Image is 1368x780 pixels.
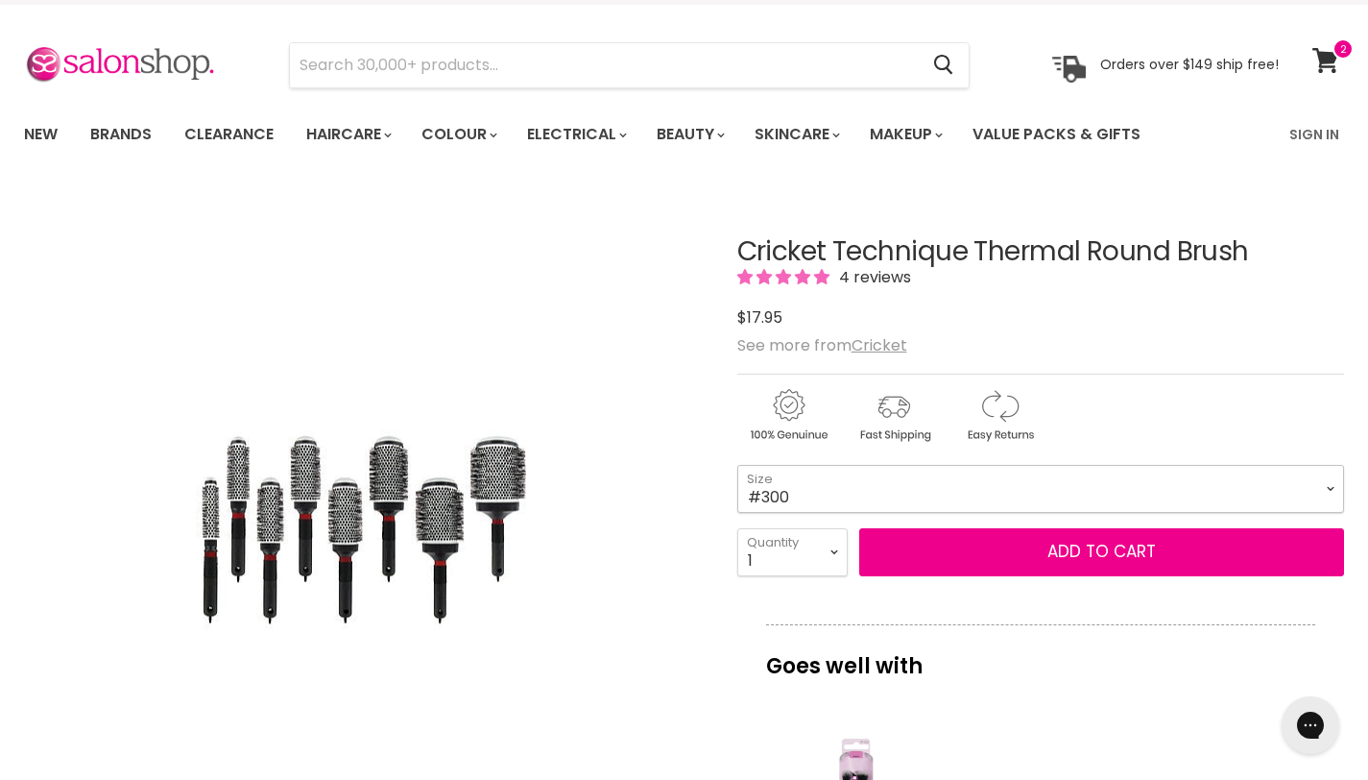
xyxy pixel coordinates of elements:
[1100,56,1279,73] p: Orders over $149 ship free!
[737,334,907,356] span: See more from
[290,43,918,87] input: Search
[737,386,839,445] img: genuine.gif
[407,114,509,155] a: Colour
[918,43,969,87] button: Search
[958,114,1155,155] a: Value Packs & Gifts
[1278,114,1351,155] a: Sign In
[10,107,1216,162] ul: Main menu
[513,114,638,155] a: Electrical
[737,528,848,576] select: Quantity
[10,114,72,155] a: New
[859,528,1345,576] button: Add to cart
[642,114,736,155] a: Beauty
[737,306,782,329] span: $17.95
[737,237,1345,267] h1: Cricket Technique Thermal Round Brush
[1047,540,1156,563] span: Add to cart
[855,114,954,155] a: Makeup
[170,114,288,155] a: Clearance
[740,114,852,155] a: Skincare
[289,42,970,88] form: Product
[766,624,1316,688] p: Goes well with
[852,334,907,356] a: Cricket
[737,266,833,288] span: 5.00 stars
[292,114,403,155] a: Haircare
[843,386,945,445] img: shipping.gif
[76,114,166,155] a: Brands
[1272,690,1349,761] iframe: Gorgias live chat messenger
[833,266,911,288] span: 4 reviews
[948,386,1050,445] img: returns.gif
